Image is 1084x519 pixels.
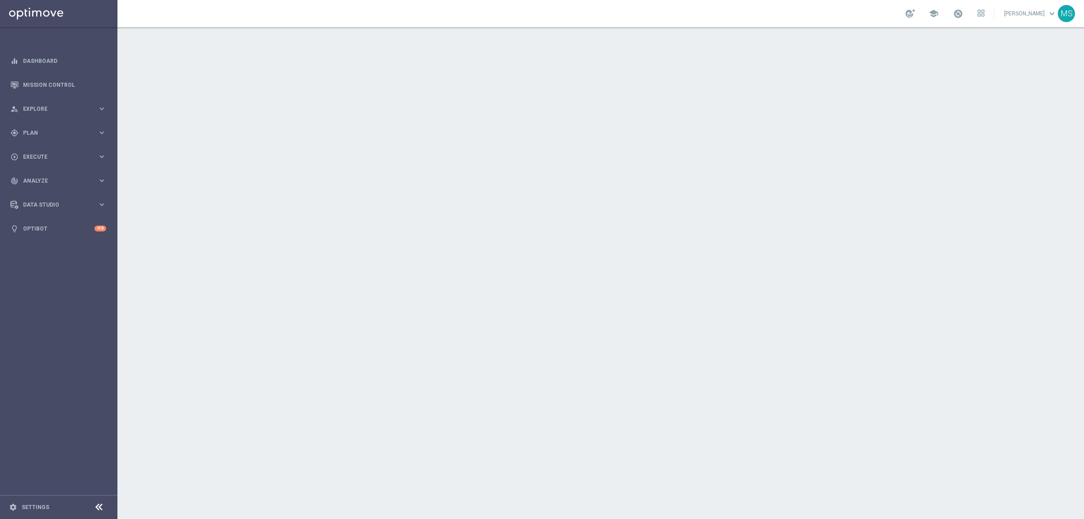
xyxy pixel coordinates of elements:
[9,503,17,511] i: settings
[23,154,98,160] span: Execute
[10,129,19,137] i: gps_fixed
[1003,7,1058,20] a: [PERSON_NAME]keyboard_arrow_down
[98,176,106,185] i: keyboard_arrow_right
[10,177,107,184] button: track_changes Analyze keyboard_arrow_right
[23,49,106,73] a: Dashboard
[23,202,98,208] span: Data Studio
[98,200,106,209] i: keyboard_arrow_right
[1058,5,1075,22] div: MS
[23,130,98,136] span: Plan
[10,57,107,65] button: equalizer Dashboard
[10,129,107,137] button: gps_fixed Plan keyboard_arrow_right
[98,104,106,113] i: keyboard_arrow_right
[10,105,19,113] i: person_search
[10,153,98,161] div: Execute
[23,178,98,184] span: Analyze
[94,226,106,231] div: +10
[10,129,98,137] div: Plan
[10,81,107,89] button: Mission Control
[10,177,98,185] div: Analyze
[10,73,106,97] div: Mission Control
[98,152,106,161] i: keyboard_arrow_right
[10,201,107,208] button: Data Studio keyboard_arrow_right
[10,105,98,113] div: Explore
[10,201,98,209] div: Data Studio
[10,153,19,161] i: play_circle_outline
[10,105,107,113] button: person_search Explore keyboard_arrow_right
[10,49,106,73] div: Dashboard
[10,153,107,160] button: play_circle_outline Execute keyboard_arrow_right
[929,9,939,19] span: school
[22,505,49,510] a: Settings
[10,225,107,232] button: lightbulb Optibot +10
[10,177,19,185] i: track_changes
[23,217,94,241] a: Optibot
[23,106,98,112] span: Explore
[10,225,19,233] i: lightbulb
[10,57,19,65] i: equalizer
[10,217,106,241] div: Optibot
[98,128,106,137] i: keyboard_arrow_right
[23,73,106,97] a: Mission Control
[1047,9,1057,19] span: keyboard_arrow_down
